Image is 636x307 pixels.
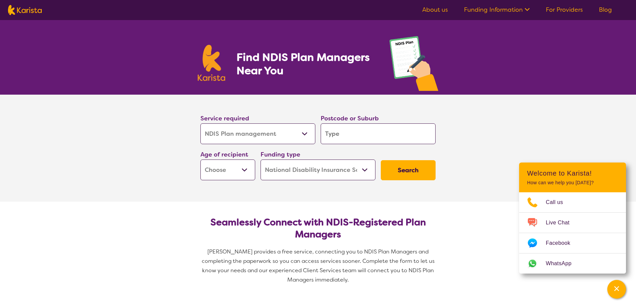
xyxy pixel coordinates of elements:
img: Karista logo [198,45,225,81]
a: Funding Information [464,6,530,14]
span: Live Chat [546,218,578,228]
button: Channel Menu [607,280,626,299]
p: How can we help you [DATE]? [527,180,618,186]
div: Channel Menu [519,163,626,274]
label: Postcode or Suburb [321,114,379,122]
span: [PERSON_NAME] provides a free service, connecting you to NDIS Plan Managers and completing the pa... [202,248,436,283]
ul: Choose channel [519,192,626,274]
span: WhatsApp [546,259,580,269]
h2: Seamlessly Connect with NDIS-Registered Plan Managers [206,216,430,240]
span: Call us [546,197,571,207]
a: About us [422,6,448,14]
label: Age of recipient [200,150,248,159]
a: For Providers [546,6,583,14]
a: Blog [599,6,612,14]
a: Web link opens in a new tab. [519,253,626,274]
label: Service required [200,114,249,122]
input: Type [321,123,436,144]
img: plan-management [389,36,438,95]
span: Facebook [546,238,578,248]
h1: Find NDIS Plan Managers Near You [236,50,376,77]
h2: Welcome to Karista! [527,169,618,177]
label: Funding type [261,150,300,159]
img: Karista logo [8,5,42,15]
button: Search [381,160,436,180]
